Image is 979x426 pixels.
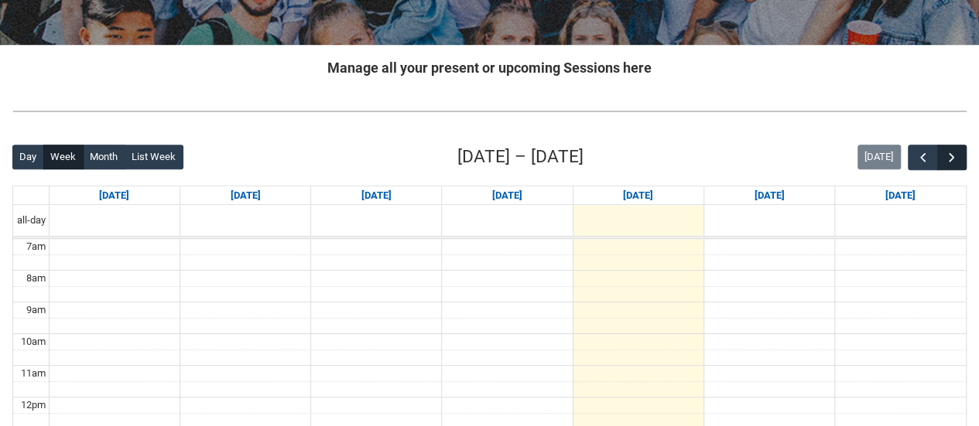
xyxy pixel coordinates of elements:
[12,57,967,78] h2: Manage all your present or upcoming Sessions here
[751,186,788,205] a: Go to September 5, 2025
[937,145,967,170] button: Next Week
[18,397,49,413] div: 12pm
[857,145,901,169] button: [DATE]
[358,186,395,205] a: Go to September 2, 2025
[12,145,44,169] button: Day
[14,213,49,228] span: all-day
[227,186,263,205] a: Go to September 1, 2025
[620,186,656,205] a: Go to September 4, 2025
[23,302,49,318] div: 9am
[12,103,967,119] img: REDU_GREY_LINE
[43,145,84,169] button: Week
[83,145,125,169] button: Month
[23,239,49,254] div: 7am
[96,186,132,205] a: Go to August 31, 2025
[882,186,919,205] a: Go to September 6, 2025
[489,186,525,205] a: Go to September 3, 2025
[908,145,937,170] button: Previous Week
[23,271,49,286] div: 8am
[18,366,49,381] div: 11am
[18,334,49,349] div: 10am
[457,144,584,170] h2: [DATE] – [DATE]
[125,145,183,169] button: List Week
